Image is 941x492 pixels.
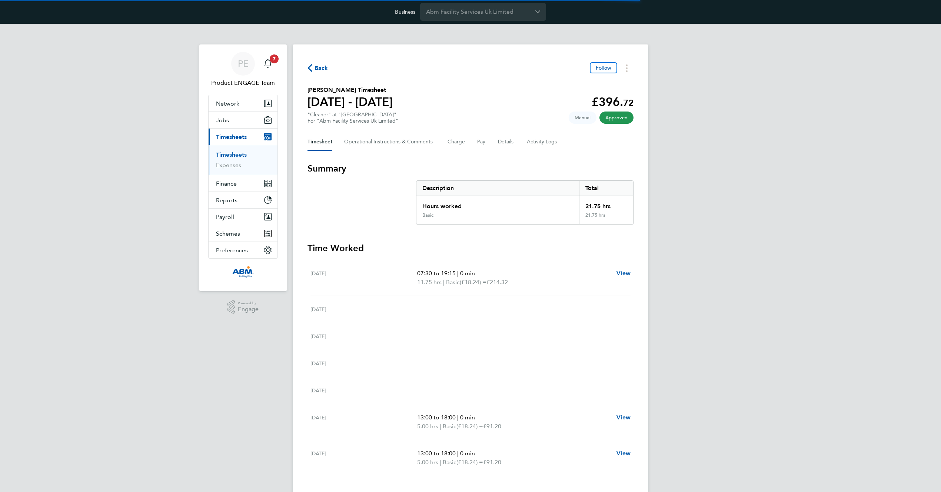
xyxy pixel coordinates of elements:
[616,413,631,422] a: View
[310,413,417,431] div: [DATE]
[270,54,279,63] span: 7
[315,64,328,73] span: Back
[216,197,237,204] span: Reports
[216,100,239,107] span: Network
[209,129,277,145] button: Timesheets
[498,133,515,151] button: Details
[460,279,486,286] span: (£18.24) =
[590,62,617,73] button: Follow
[417,423,438,430] span: 5.00 hrs
[443,422,456,431] span: Basic
[216,213,234,220] span: Payroll
[209,192,277,208] button: Reports
[310,359,417,368] div: [DATE]
[623,97,634,108] span: 72
[216,151,247,158] a: Timesheets
[208,266,278,278] a: Go to home page
[307,242,634,254] h3: Time Worked
[307,86,393,94] h2: [PERSON_NAME] Timesheet
[209,225,277,242] button: Schemes
[460,270,475,277] span: 0 min
[483,459,501,466] span: £91.20
[307,163,634,476] section: Timesheet
[596,64,611,71] span: Follow
[440,423,441,430] span: |
[208,79,278,87] span: Product ENGAGE Team
[616,270,631,277] span: View
[209,209,277,225] button: Payroll
[307,94,393,109] h1: [DATE] - [DATE]
[457,450,459,457] span: |
[216,133,247,140] span: Timesheets
[422,212,433,218] div: Basic
[417,387,420,394] span: –
[310,305,417,314] div: [DATE]
[456,423,483,430] span: (£18.24) =
[592,95,634,109] app-decimal: £396.
[417,450,456,457] span: 13:00 to 18:00
[616,449,631,458] a: View
[456,459,483,466] span: (£18.24) =
[443,458,456,467] span: Basic
[460,414,475,421] span: 0 min
[238,300,259,306] span: Powered by
[446,278,460,287] span: Basic
[417,414,456,421] span: 13:00 to 18:00
[310,386,417,395] div: [DATE]
[417,279,442,286] span: 11.75 hrs
[579,181,633,196] div: Total
[527,133,558,151] button: Activity Logs
[417,459,438,466] span: 5.00 hrs
[417,333,420,340] span: –
[310,332,417,341] div: [DATE]
[460,450,475,457] span: 0 min
[616,269,631,278] a: View
[216,180,237,187] span: Finance
[416,196,579,212] div: Hours worked
[209,145,277,175] div: Timesheets
[569,112,596,124] span: This timesheet was manually created.
[344,133,436,151] button: Operational Instructions & Comments
[307,112,398,124] div: "Cleaner" at "[GEOGRAPHIC_DATA]"
[416,180,634,225] div: Summary
[417,360,420,367] span: –
[440,459,441,466] span: |
[416,181,579,196] div: Description
[457,270,459,277] span: |
[227,300,259,314] a: Powered byEngage
[209,95,277,112] button: Network
[238,59,249,69] span: PE
[307,118,398,124] div: For "Abm Facility Services Uk Limited"
[216,247,248,254] span: Preferences
[616,414,631,421] span: View
[216,230,240,237] span: Schemes
[209,175,277,192] button: Finance
[477,133,486,151] button: Pay
[599,112,634,124] span: This timesheet has been approved.
[307,63,328,73] button: Back
[307,163,634,174] h3: Summary
[209,112,277,128] button: Jobs
[620,62,634,74] button: Timesheets Menu
[208,52,278,87] a: PEProduct ENGAGE Team
[579,196,633,212] div: 21.75 hrs
[209,242,277,258] button: Preferences
[486,279,508,286] span: £214.32
[216,117,229,124] span: Jobs
[310,269,417,287] div: [DATE]
[457,414,459,421] span: |
[417,270,456,277] span: 07:30 to 19:15
[199,44,287,291] nav: Main navigation
[232,266,254,278] img: abm1-logo-retina.png
[443,279,445,286] span: |
[238,306,259,313] span: Engage
[310,449,417,467] div: [DATE]
[216,162,241,169] a: Expenses
[260,52,275,76] a: 7
[448,133,465,151] button: Charge
[307,133,332,151] button: Timesheet
[417,306,420,313] span: –
[395,9,415,15] label: Business
[579,212,633,224] div: 21.75 hrs
[483,423,501,430] span: £91.20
